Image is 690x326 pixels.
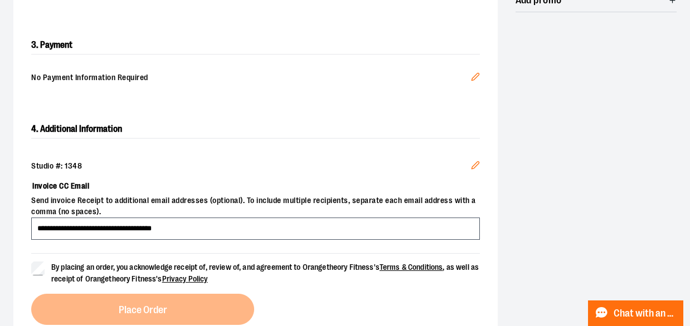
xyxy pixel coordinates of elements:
div: Studio #: 1348 [31,161,480,172]
input: By placing an order, you acknowledge receipt of, review of, and agreement to Orangetheory Fitness... [31,261,45,275]
span: By placing an order, you acknowledge receipt of, review of, and agreement to Orangetheory Fitness... [51,263,479,283]
h2: 3. Payment [31,36,480,55]
button: Chat with an Expert [588,300,684,326]
label: Invoice CC Email [31,176,480,195]
span: No Payment Information Required [31,72,471,85]
a: Privacy Policy [162,274,208,283]
button: Edit [462,63,489,93]
span: Send invoice Receipt to additional email addresses (optional). To include multiple recipients, se... [31,195,480,218]
a: Terms & Conditions [380,263,443,271]
span: Chat with an Expert [614,308,677,319]
button: Edit [462,152,489,182]
h2: 4. Additional Information [31,120,480,139]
